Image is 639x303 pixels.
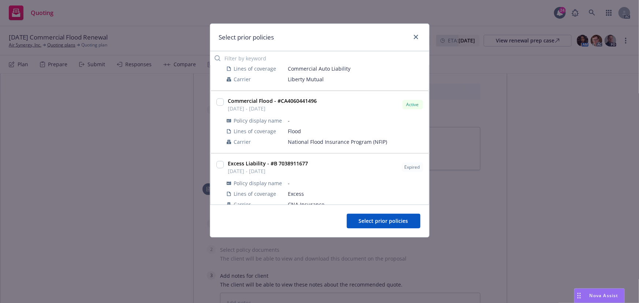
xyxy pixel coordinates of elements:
[288,65,423,72] span: Commercial Auto Liability
[288,127,423,135] span: Flood
[412,33,420,41] a: close
[590,292,618,299] span: Nova Assist
[228,97,317,104] strong: Commercial Flood - #CA4060441496
[219,33,274,42] h1: Select prior policies
[288,138,423,146] span: National Flood Insurance Program (NFIP)
[575,289,584,303] div: Drag to move
[574,288,625,303] button: Nova Assist
[228,160,308,167] strong: Excess Liability - #B 7038911677
[228,105,317,112] span: [DATE] - [DATE]
[405,164,420,171] span: Expired
[234,179,282,187] span: Policy display name
[234,127,276,135] span: Lines of coverage
[288,190,423,198] span: Excess
[347,214,420,228] button: Select prior policies
[210,51,429,66] input: Filter by keyword
[234,138,251,146] span: Carrier
[288,75,423,83] span: Liberty Mutual
[288,201,423,208] span: CNA Insurance
[234,117,282,124] span: Policy display name
[288,179,423,187] span: -
[405,101,420,108] span: Active
[234,75,251,83] span: Carrier
[228,167,308,175] span: [DATE] - [DATE]
[288,117,423,124] span: -
[234,190,276,198] span: Lines of coverage
[234,201,251,208] span: Carrier
[234,65,276,72] span: Lines of coverage
[359,217,408,224] span: Select prior policies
